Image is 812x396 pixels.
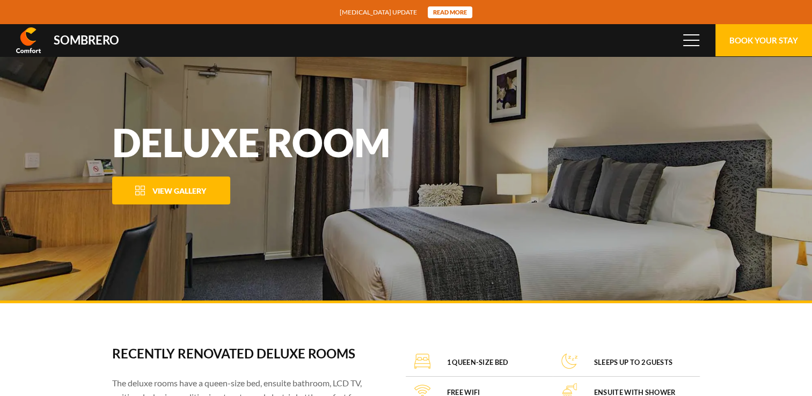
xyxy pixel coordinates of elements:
img: Open Gallery [135,185,145,196]
span: Menu [683,34,699,46]
h4: 1 queen-size bed [447,358,508,367]
div: Sombrero [54,34,119,46]
button: Menu [675,24,707,56]
img: 1 queen-size bed [414,353,430,369]
span: View Gallery [152,186,206,195]
h4: Sleeps up to 2 guests [594,358,672,367]
img: Sleeps up to 2 guests [561,353,577,369]
h3: Recently renovated deluxe rooms [112,346,377,361]
button: View Gallery [112,177,230,204]
img: Comfort Inn & Suites Sombrero [16,27,41,53]
h1: Deluxe Room [112,123,407,162]
button: Book Your Stay [715,24,812,56]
